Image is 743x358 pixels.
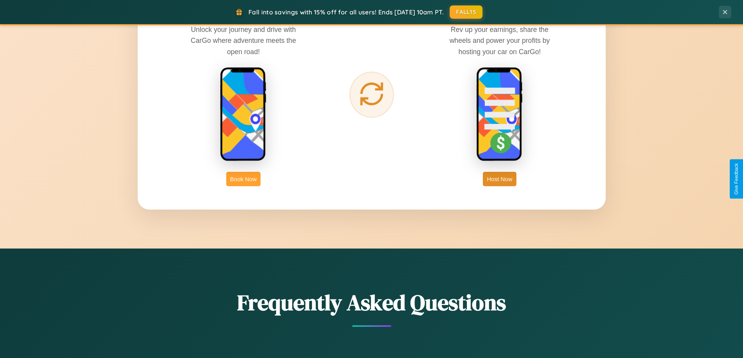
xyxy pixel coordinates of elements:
img: host phone [476,67,523,162]
h2: Frequently Asked Questions [138,287,606,317]
p: Unlock your journey and drive with CarGo where adventure meets the open road! [185,24,302,57]
button: Host Now [483,172,516,186]
span: Fall into savings with 15% off for all users! Ends [DATE] 10am PT. [248,8,444,16]
p: Rev up your earnings, share the wheels and power your profits by hosting your car on CarGo! [441,24,558,57]
button: FALL15 [450,5,482,19]
button: Book Now [226,172,261,186]
img: rent phone [220,67,267,162]
div: Give Feedback [734,163,739,195]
